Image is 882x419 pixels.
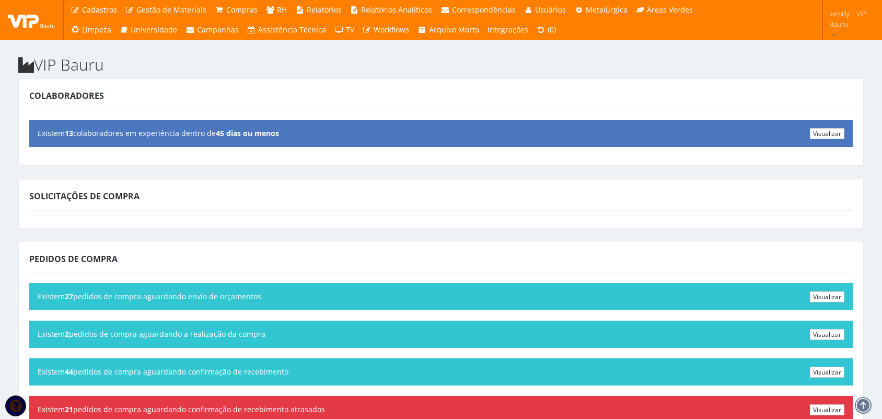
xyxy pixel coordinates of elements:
a: Visualizar [810,128,844,139]
h2: VIP Bauru [18,56,864,73]
b: 44 [65,367,73,377]
span: Áreas Verdes [647,5,693,15]
a: Limpeza [66,20,115,40]
a: Visualizar [810,329,844,340]
b: 45 dias ou menos [216,128,279,138]
a: Visualizar [810,404,844,415]
b: 13 [65,128,73,138]
span: Usuários [535,5,566,15]
b: 21 [65,404,73,414]
span: Compras [226,5,258,15]
div: Existem pedidos de compra aguardando envio de orçamentos [29,283,853,310]
span: Relatórios [307,5,342,15]
div: Existem pedidos de compra aguardando confirmação de recebimento [29,358,853,386]
span: Campanhas [197,25,239,35]
span: Limpeza [82,25,111,35]
a: Assistência Técnica [243,20,331,40]
span: Integrações [488,25,528,35]
b: 27 [65,291,73,301]
a: Campanhas [181,20,243,40]
span: Cadastros [82,5,117,15]
span: Universidade [131,25,177,35]
span: Relatórios Analíticos [361,5,432,15]
span: Correspondências [452,5,516,15]
a: Universidade [115,20,182,40]
span: Solicitações de Compra [29,190,140,202]
span: Gestão de Materiais [136,5,206,15]
span: Pedidos de Compra [29,253,118,265]
span: Assistência Técnica [258,25,326,35]
span: Metalúrgica [586,5,628,15]
img: logo [8,12,55,28]
span: TV [346,25,354,35]
a: Visualizar [810,291,844,302]
span: (0) [548,25,556,35]
a: Arquivo Morto [413,20,483,40]
span: kemilly | VIP Bauru [829,8,868,29]
span: Colaboradores [29,90,104,101]
div: Existem pedidos de compra aguardando a realização da compra [29,321,853,348]
span: Arquivo Morto [429,25,479,35]
a: Visualizar [810,367,844,378]
span: Workflows [374,25,409,35]
a: Integrações [483,20,532,40]
b: 2 [65,329,69,339]
div: Existem colaboradores em experiência dentro de [29,120,853,147]
span: RH [277,5,287,15]
a: (0) [532,20,561,40]
a: TV [330,20,358,40]
a: Workflows [358,20,414,40]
